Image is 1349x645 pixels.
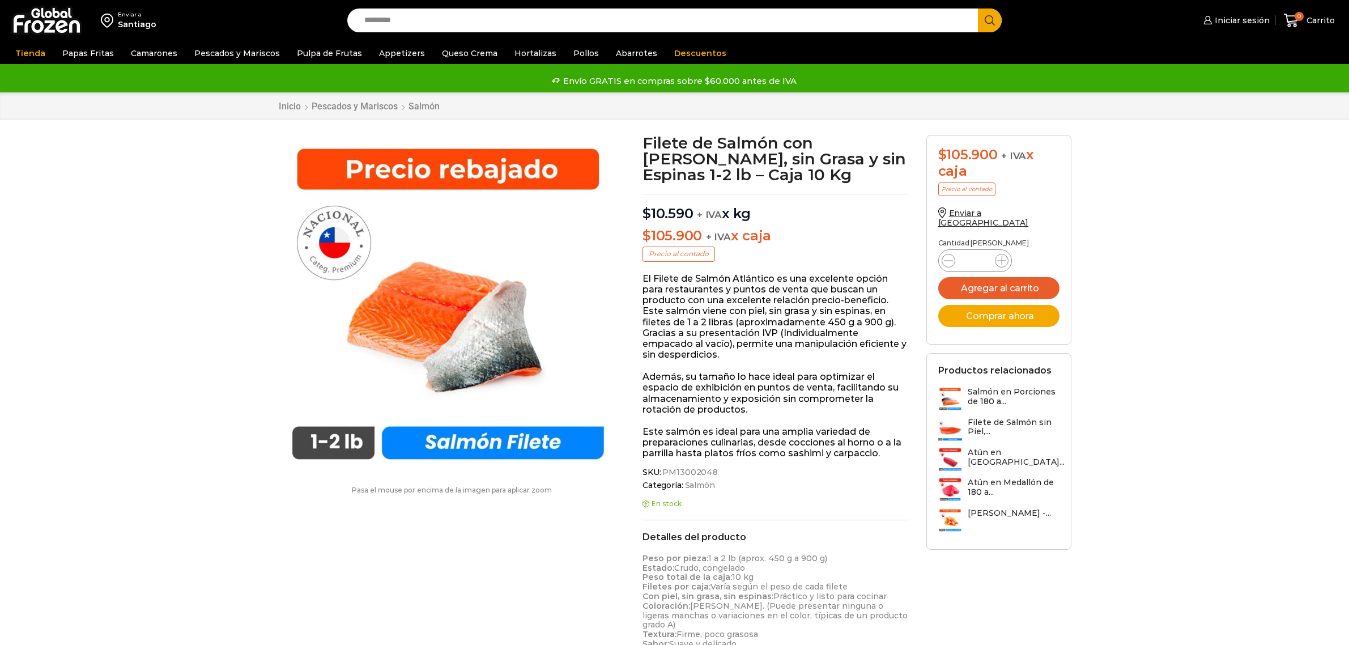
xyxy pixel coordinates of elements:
a: Camarones [125,43,183,64]
div: x caja [938,147,1059,180]
a: [PERSON_NAME] -... [938,508,1051,532]
span: $ [938,146,947,163]
p: Pasa el mouse por encima de la imagen para aplicar zoom [278,486,626,494]
a: Pollos [568,43,605,64]
nav: Breadcrumb [278,101,440,112]
strong: Coloración: [642,601,690,611]
input: Product quantity [964,253,986,269]
p: Este salmón es ideal para una amplia variedad de preparaciones culinarias, desde cocciones al hor... [642,426,909,459]
a: Papas Fritas [57,43,120,64]
button: Search button [978,9,1002,32]
p: Precio al contado [642,247,715,261]
span: + IVA [1001,150,1026,162]
a: Pescados y Mariscos [311,101,398,112]
div: Enviar a [118,11,156,19]
h3: Atún en [GEOGRAPHIC_DATA]... [968,448,1065,467]
span: 0 [1295,12,1304,21]
bdi: 105.900 [642,227,702,244]
p: x kg [642,194,909,222]
a: Iniciar sesión [1201,9,1270,32]
a: Inicio [278,101,301,112]
p: El Filete de Salmón Atlántico es una excelente opción para restaurantes y puntos de venta que bus... [642,273,909,360]
strong: Con piel, sin grasa, sin espinas: [642,591,773,601]
h2: Detalles del producto [642,532,909,542]
a: Abarrotes [610,43,663,64]
span: SKU: [642,468,909,477]
p: Además, su tamaño lo hace ideal para optimizar el espacio de exhibición en puntos de venta, facil... [642,371,909,415]
button: Comprar ahora [938,305,1059,327]
bdi: 10.590 [642,205,693,222]
button: Agregar al carrito [938,277,1059,299]
a: Salmón en Porciones de 180 a... [938,387,1059,411]
h3: [PERSON_NAME] -... [968,508,1051,518]
a: Descuentos [669,43,732,64]
strong: Peso total de la caja: [642,572,732,582]
strong: Filetes por caja: [642,582,710,592]
strong: Textura: [642,629,676,639]
p: Cantidad [PERSON_NAME] [938,239,1059,247]
span: Iniciar sesión [1212,15,1270,26]
a: Appetizers [373,43,431,64]
a: Hortalizas [509,43,562,64]
a: Filete de Salmón sin Piel,... [938,418,1059,442]
h3: Filete de Salmón sin Piel,... [968,418,1059,437]
span: PM13002048 [661,468,718,477]
h1: Filete de Salmón con [PERSON_NAME], sin Grasa y sin Espinas 1-2 lb – Caja 10 Kg [642,135,909,183]
a: Pescados y Mariscos [189,43,286,64]
a: Atún en [GEOGRAPHIC_DATA]... [938,448,1065,472]
span: Carrito [1304,15,1335,26]
h3: Atún en Medallón de 180 a... [968,478,1059,497]
a: Tienda [10,43,51,64]
h2: Productos relacionados [938,365,1052,376]
span: + IVA [706,231,731,243]
span: $ [642,227,651,244]
a: Queso Crema [436,43,503,64]
a: Salmón [408,101,440,112]
div: Santiago [118,19,156,30]
a: Salmón [683,481,715,490]
a: Enviar a [GEOGRAPHIC_DATA] [938,208,1029,228]
strong: Estado: [642,563,674,573]
a: Pulpa de Frutas [291,43,368,64]
span: + IVA [697,209,722,220]
a: 0 Carrito [1281,7,1338,34]
span: $ [642,205,651,222]
p: En stock [642,500,909,508]
bdi: 105.900 [938,146,998,163]
p: Precio al contado [938,183,995,196]
span: Categoría: [642,481,909,490]
h3: Salmón en Porciones de 180 a... [968,387,1059,406]
img: address-field-icon.svg [101,11,118,30]
a: Atún en Medallón de 180 a... [938,478,1059,502]
img: filete salmon 1-2 libras [278,135,618,475]
strong: Peso por pieza: [642,553,708,563]
p: x caja [642,228,909,244]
